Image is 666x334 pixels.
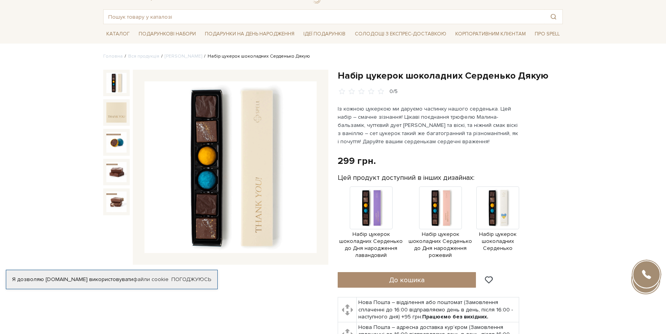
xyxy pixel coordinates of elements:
[476,186,519,229] img: Продукт
[389,276,425,284] span: До кошика
[352,27,449,40] a: Солодощі з експрес-доставкою
[106,132,127,152] img: Набір цукерок шоколадних Серденько Дякую
[357,297,519,322] td: Нова Пошта – відділення або поштомат (Замовлення сплаченні до 16:00 відправляємо день в день, піс...
[338,272,476,288] button: До кошика
[338,155,376,167] div: 299 грн.
[202,53,310,60] li: Набір цукерок шоколадних Серденько Дякую
[409,204,472,259] a: Набір цукерок шоколадних Серденько до Дня народження рожевий
[338,105,520,146] p: Із кожною цукеркою ми даруємо частинку нашого серденька. Цей набір – смачне зізнання! Цікаві поєд...
[338,173,474,182] label: Цей продукт доступний в інших дизайнах:
[171,276,211,283] a: Погоджуюсь
[338,70,563,82] h1: Набір цукерок шоколадних Серденько Дякую
[106,73,127,93] img: Набір цукерок шоколадних Серденько Дякую
[128,53,159,59] a: Вся продукція
[476,204,519,252] a: Набір цукерок шоколадних Серденько
[144,81,317,253] img: Набір цукерок шоколадних Серденько Дякую
[476,231,519,252] span: Набір цукерок шоколадних Серденько
[202,28,298,40] span: Подарунки на День народження
[419,186,462,229] img: Продукт
[136,28,199,40] span: Подарункові набори
[106,162,127,182] img: Набір цукерок шоколадних Серденько Дякую
[165,53,202,59] a: [PERSON_NAME]
[544,10,562,24] button: Пошук товару у каталозі
[389,88,398,95] div: 0/5
[338,231,405,259] span: Набір цукерок шоколадних Серденько до Дня народження лавандовий
[409,231,472,259] span: Набір цукерок шоколадних Серденько до Дня народження рожевий
[103,53,123,59] a: Головна
[6,276,217,283] div: Я дозволяю [DOMAIN_NAME] використовувати
[104,10,544,24] input: Пошук товару у каталозі
[452,27,529,40] a: Корпоративним клієнтам
[106,192,127,212] img: Набір цукерок шоколадних Серденько Дякую
[350,186,393,229] img: Продукт
[532,28,563,40] span: Про Spell
[133,276,169,283] a: файли cookie
[338,204,405,259] a: Набір цукерок шоколадних Серденько до Дня народження лавандовий
[300,28,349,40] span: Ідеї подарунків
[106,102,127,123] img: Набір цукерок шоколадних Серденько Дякую
[422,313,488,320] b: Працюємо без вихідних.
[103,28,133,40] span: Каталог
